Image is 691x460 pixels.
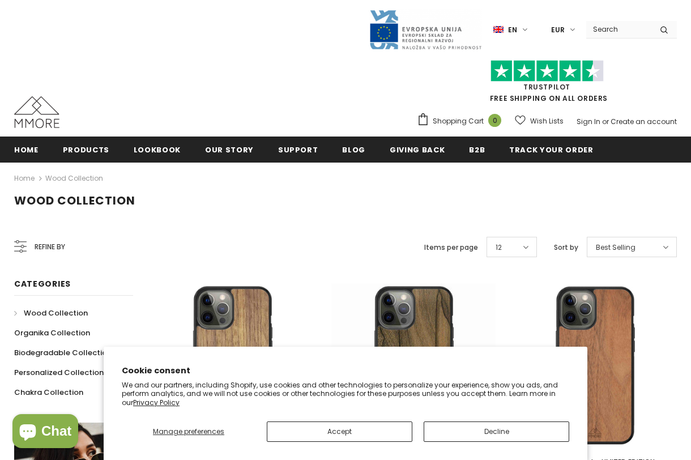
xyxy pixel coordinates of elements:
span: support [278,144,318,155]
span: Categories [14,278,71,289]
span: Wish Lists [530,116,564,127]
span: Wood Collection [24,308,88,318]
span: Our Story [205,144,254,155]
h2: Cookie consent [122,365,569,377]
a: Privacy Policy [133,398,180,407]
a: Organika Collection [14,323,90,343]
span: FREE SHIPPING ON ALL ORDERS [417,65,677,103]
span: 0 [488,114,501,127]
span: Wood Collection [14,193,135,208]
a: Shopping Cart 0 [417,113,507,130]
img: Trust Pilot Stars [490,60,604,82]
span: Refine by [35,241,65,253]
span: Giving back [390,144,445,155]
span: Home [14,144,39,155]
a: B2B [469,137,485,162]
span: Shopping Cart [433,116,484,127]
button: Decline [424,421,569,442]
span: Manage preferences [153,427,224,436]
a: Chakra Collection [14,382,83,402]
a: Track your order [509,137,593,162]
a: Lookbook [134,137,181,162]
a: Trustpilot [523,82,570,92]
span: Products [63,144,109,155]
span: or [602,117,609,126]
a: Sign In [577,117,600,126]
a: Blog [342,137,365,162]
img: MMORE Cases [14,96,59,128]
button: Accept [267,421,412,442]
span: Blog [342,144,365,155]
a: Biodegradable Collection [14,343,112,363]
label: Sort by [554,242,578,253]
span: en [508,24,517,36]
a: Home [14,172,35,185]
span: Biodegradable Collection [14,347,112,358]
span: Lookbook [134,144,181,155]
a: Home [14,137,39,162]
a: Wood Collection [14,303,88,323]
button: Manage preferences [122,421,255,442]
span: Personalized Collection [14,367,104,378]
a: support [278,137,318,162]
span: Chakra Collection [14,387,83,398]
label: Items per page [424,242,478,253]
a: Javni Razpis [369,24,482,34]
img: i-lang-1.png [493,25,504,35]
a: Giving back [390,137,445,162]
img: Javni Razpis [369,9,482,50]
p: We and our partners, including Shopify, use cookies and other technologies to personalize your ex... [122,381,569,407]
span: Organika Collection [14,327,90,338]
input: Search Site [586,21,651,37]
span: Track your order [509,144,593,155]
span: Best Selling [596,242,635,253]
a: Wish Lists [515,111,564,131]
span: 12 [496,242,502,253]
a: Create an account [611,117,677,126]
a: Our Story [205,137,254,162]
span: B2B [469,144,485,155]
a: Products [63,137,109,162]
a: Wood Collection [45,173,103,183]
span: EUR [551,24,565,36]
inbox-online-store-chat: Shopify online store chat [9,414,82,451]
a: Personalized Collection [14,363,104,382]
